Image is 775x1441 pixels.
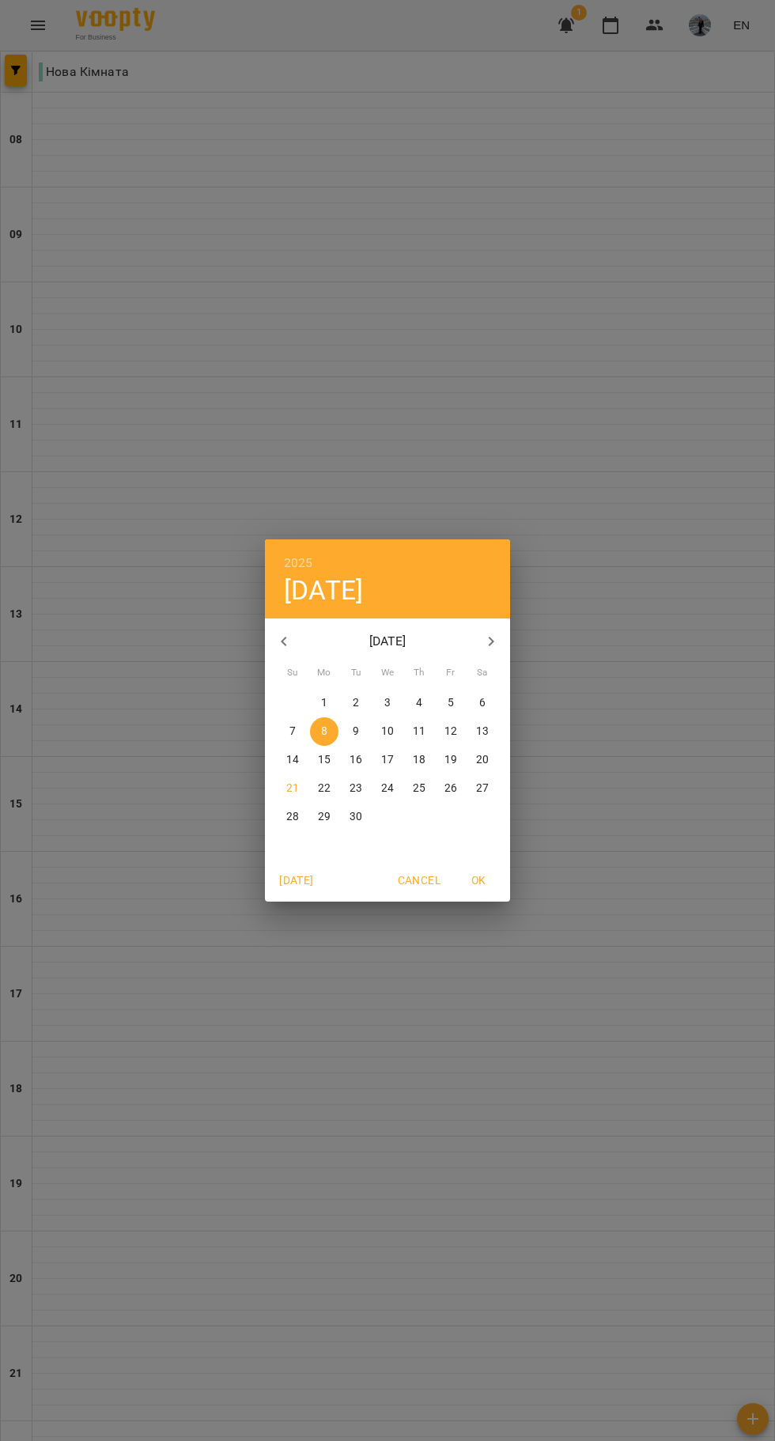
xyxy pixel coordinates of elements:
button: 7 [278,717,307,746]
p: 1 [321,695,327,711]
button: [DATE] [284,574,363,607]
button: 28 [278,803,307,831]
button: 3 [373,689,402,717]
button: 27 [468,774,497,803]
span: OK [459,871,497,890]
button: 13 [468,717,497,746]
p: 18 [413,752,425,768]
button: 12 [437,717,465,746]
button: 2 [342,689,370,717]
span: Su [278,665,307,681]
p: 30 [350,809,362,825]
button: 1 [310,689,338,717]
p: 10 [381,724,394,739]
button: 18 [405,746,433,774]
p: [DATE] [303,632,473,651]
p: 28 [286,809,299,825]
p: 2 [353,695,359,711]
button: 19 [437,746,465,774]
p: 14 [286,752,299,768]
p: 13 [476,724,489,739]
p: 15 [318,752,331,768]
p: 17 [381,752,394,768]
button: OK [453,866,504,894]
button: 30 [342,803,370,831]
p: 3 [384,695,391,711]
p: 26 [444,781,457,796]
button: 17 [373,746,402,774]
span: Cancel [398,871,440,890]
p: 6 [479,695,486,711]
button: [DATE] [271,866,322,894]
button: 21 [278,774,307,803]
p: 23 [350,781,362,796]
button: 6 [468,689,497,717]
p: 25 [413,781,425,796]
span: [DATE] [278,871,316,890]
p: 22 [318,781,331,796]
button: 26 [437,774,465,803]
p: 7 [289,724,296,739]
button: 14 [278,746,307,774]
p: 11 [413,724,425,739]
button: 20 [468,746,497,774]
span: Mo [310,665,338,681]
span: Tu [342,665,370,681]
p: 21 [286,781,299,796]
p: 16 [350,752,362,768]
button: 25 [405,774,433,803]
p: 27 [476,781,489,796]
p: 9 [353,724,359,739]
span: Th [405,665,433,681]
button: 9 [342,717,370,746]
button: 16 [342,746,370,774]
button: 24 [373,774,402,803]
button: 10 [373,717,402,746]
button: Cancel [391,866,447,894]
p: 24 [381,781,394,796]
button: 22 [310,774,338,803]
p: 20 [476,752,489,768]
button: 29 [310,803,338,831]
p: 19 [444,752,457,768]
button: 4 [405,689,433,717]
button: 8 [310,717,338,746]
p: 8 [321,724,327,739]
button: 15 [310,746,338,774]
p: 12 [444,724,457,739]
button: 23 [342,774,370,803]
span: Sa [468,665,497,681]
button: 5 [437,689,465,717]
span: We [373,665,402,681]
p: 29 [318,809,331,825]
p: 4 [416,695,422,711]
button: 11 [405,717,433,746]
button: 2025 [284,552,313,574]
span: Fr [437,665,465,681]
p: 5 [448,695,454,711]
